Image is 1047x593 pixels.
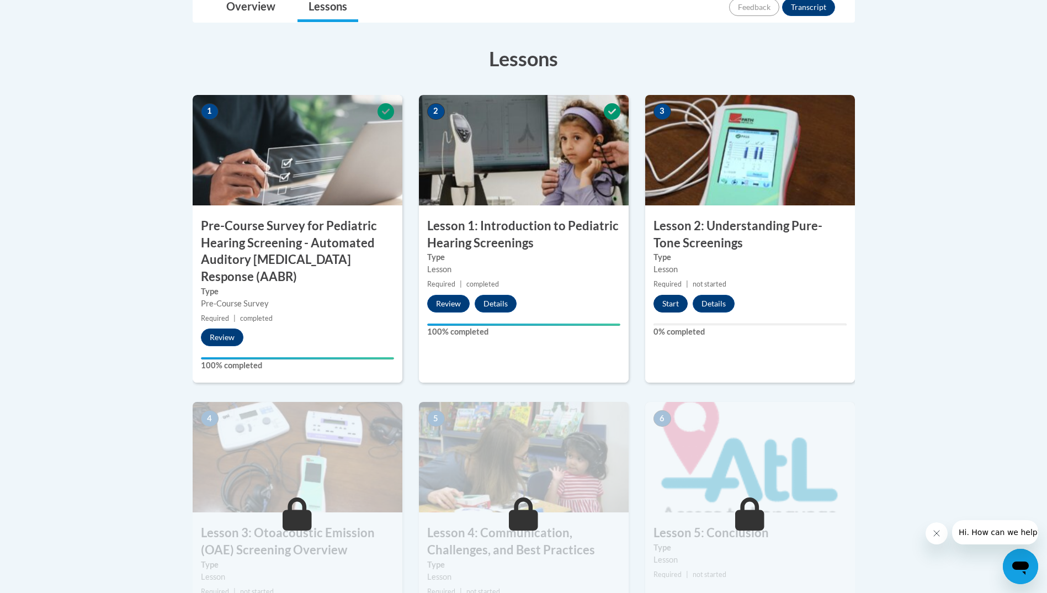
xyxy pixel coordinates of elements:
[693,280,726,288] span: not started
[427,280,455,288] span: Required
[193,218,402,285] h3: Pre-Course Survey for Pediatric Hearing Screening - Automated Auditory [MEDICAL_DATA] Response (A...
[466,280,499,288] span: completed
[419,218,629,252] h3: Lesson 1: Introduction to Pediatric Hearing Screenings
[693,570,726,579] span: not started
[653,251,847,263] label: Type
[240,314,273,322] span: completed
[427,295,470,313] button: Review
[460,280,462,288] span: |
[653,263,847,276] div: Lesson
[952,520,1038,544] iframe: Message from company
[653,410,671,427] span: 6
[419,402,629,512] img: Course Image
[645,525,855,542] h3: Lesson 5: Conclusion
[653,570,682,579] span: Required
[653,295,688,313] button: Start
[201,103,219,120] span: 1
[201,357,394,359] div: Your progress
[201,285,394,298] label: Type
[201,571,394,583] div: Lesson
[693,295,735,313] button: Details
[201,559,394,571] label: Type
[193,95,402,205] img: Course Image
[201,298,394,310] div: Pre-Course Survey
[1003,549,1038,584] iframe: Button to launch messaging window
[427,103,445,120] span: 2
[427,559,620,571] label: Type
[427,571,620,583] div: Lesson
[201,359,394,372] label: 100% completed
[193,402,402,512] img: Course Image
[427,263,620,276] div: Lesson
[686,570,688,579] span: |
[427,326,620,338] label: 100% completed
[653,326,847,338] label: 0% completed
[926,522,948,544] iframe: Close message
[7,8,89,17] span: Hi. How can we help?
[427,410,445,427] span: 5
[645,218,855,252] h3: Lesson 2: Understanding Pure-Tone Screenings
[427,251,620,263] label: Type
[653,280,682,288] span: Required
[201,410,219,427] span: 4
[645,95,855,205] img: Course Image
[475,295,517,313] button: Details
[419,95,629,205] img: Course Image
[233,314,236,322] span: |
[653,542,847,554] label: Type
[201,329,243,346] button: Review
[193,525,402,559] h3: Lesson 3: Otoacoustic Emission (OAE) Screening Overview
[201,314,229,322] span: Required
[419,525,629,559] h3: Lesson 4: Communication, Challenges, and Best Practices
[427,324,620,326] div: Your progress
[193,45,855,72] h3: Lessons
[653,554,847,566] div: Lesson
[653,103,671,120] span: 3
[686,280,688,288] span: |
[645,402,855,512] img: Course Image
